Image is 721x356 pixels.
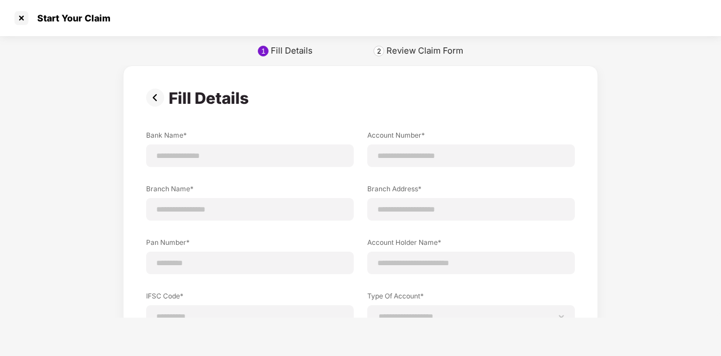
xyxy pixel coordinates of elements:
[367,130,575,144] label: Account Number*
[377,47,381,55] div: 2
[146,130,354,144] label: Bank Name*
[146,238,354,252] label: Pan Number*
[146,291,354,305] label: IFSC Code*
[367,238,575,252] label: Account Holder Name*
[367,184,575,198] label: Branch Address*
[367,291,575,305] label: Type Of Account*
[271,45,313,56] div: Fill Details
[261,47,266,55] div: 1
[386,45,463,56] div: Review Claim Form
[30,12,111,24] div: Start Your Claim
[146,184,354,198] label: Branch Name*
[169,89,253,108] div: Fill Details
[146,89,169,107] img: svg+xml;base64,PHN2ZyBpZD0iUHJldi0zMngzMiIgeG1sbnM9Imh0dHA6Ly93d3cudzMub3JnLzIwMDAvc3ZnIiB3aWR0aD...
